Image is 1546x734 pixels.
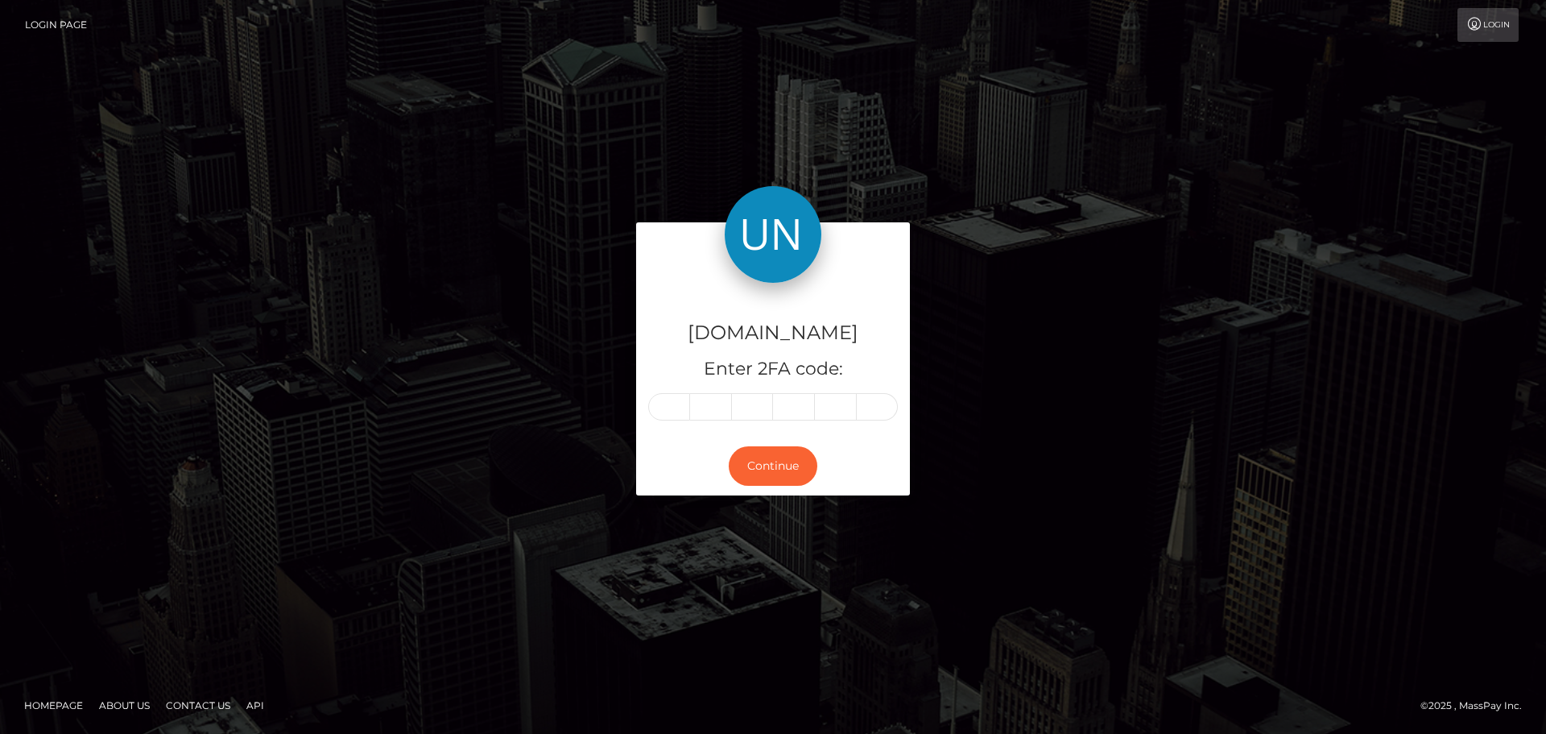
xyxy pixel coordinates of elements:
[159,693,237,718] a: Contact Us
[648,319,898,347] h4: [DOMAIN_NAME]
[93,693,156,718] a: About Us
[648,357,898,382] h5: Enter 2FA code:
[1457,8,1519,42] a: Login
[729,446,817,486] button: Continue
[1420,697,1534,715] div: © 2025 , MassPay Inc.
[725,186,821,283] img: Unlockt.me
[25,8,87,42] a: Login Page
[18,693,89,718] a: Homepage
[240,693,271,718] a: API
